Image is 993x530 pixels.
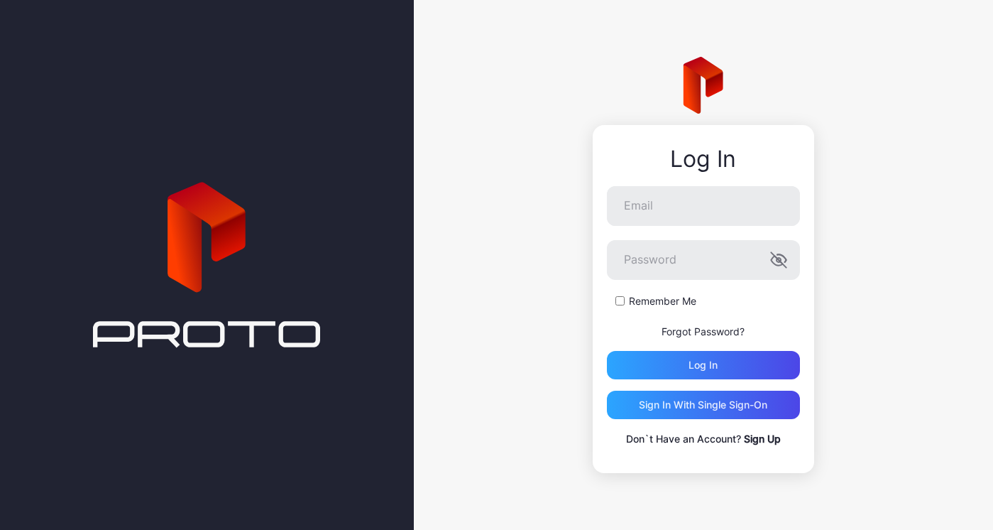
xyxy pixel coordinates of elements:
div: Sign in With Single Sign-On [639,399,767,411]
button: Sign in With Single Sign-On [607,391,800,419]
label: Remember Me [629,294,696,308]
div: Log In [607,146,800,172]
input: Password [607,240,800,280]
button: Password [770,252,787,269]
input: Email [607,186,800,226]
a: Forgot Password? [662,325,745,337]
button: Log in [607,351,800,379]
a: Sign Up [744,433,781,445]
div: Log in [688,359,718,371]
p: Don`t Have an Account? [607,431,800,448]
